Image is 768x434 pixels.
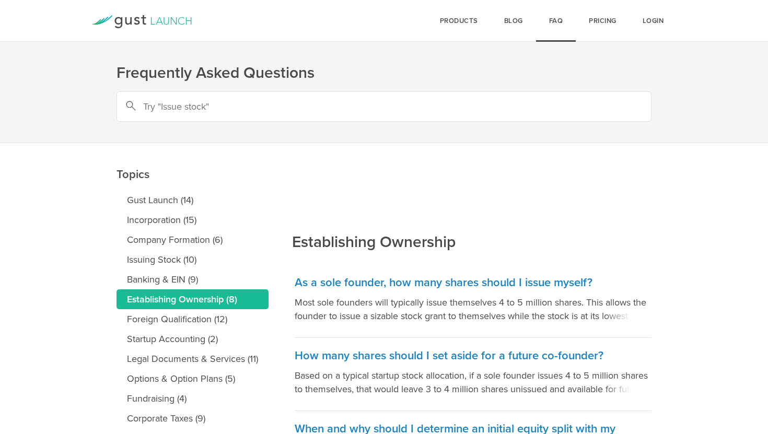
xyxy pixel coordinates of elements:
a: Startup Accounting (2) [117,329,269,349]
p: Based on a typical startup stock allocation, if a sole founder issues 4 to 5 million shares to th... [295,369,651,396]
a: Foreign Qualification (12) [117,309,269,329]
a: How many shares should I set aside for a future co-founder? Based on a typical startup stock allo... [295,338,651,411]
a: Legal Documents & Services (11) [117,349,269,369]
a: As a sole founder, how many shares should I issue myself? Most sole founders will typically issue... [295,265,651,338]
a: Company Formation (6) [117,230,269,250]
a: Options & Option Plans (5) [117,369,269,389]
a: Issuing Stock (10) [117,250,269,269]
a: Establishing Ownership (8) [117,289,269,309]
a: Corporate Taxes (9) [117,408,269,428]
input: Try "Issue stock" [117,91,651,122]
a: Incorporation (15) [117,210,269,230]
h2: Topics [117,93,269,185]
a: Gust Launch (14) [117,190,269,210]
p: Most sole founders will typically issue themselves 4 to 5 million shares. This allows the founder... [295,296,651,323]
h2: Establishing Ownership [292,161,456,253]
a: Fundraising (4) [117,389,269,408]
a: Banking & EIN (9) [117,269,269,289]
h1: Frequently Asked Questions [117,63,651,84]
h3: How many shares should I set aside for a future co-founder? [295,348,651,363]
h3: As a sole founder, how many shares should I issue myself? [295,275,651,290]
